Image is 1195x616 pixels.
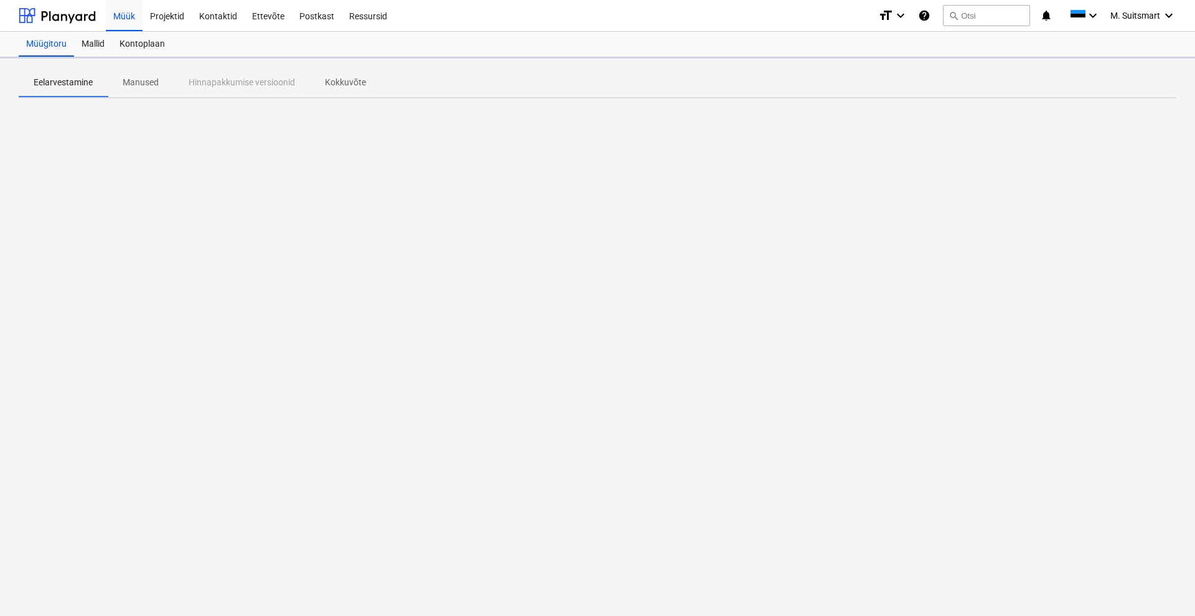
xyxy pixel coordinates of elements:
i: notifications [1040,8,1052,23]
span: M. Suitsmart [1110,11,1160,21]
i: format_size [878,8,893,23]
span: search [949,11,958,21]
i: keyboard_arrow_down [1085,8,1100,23]
a: Kontoplaan [112,32,172,57]
p: Eelarvestamine [34,76,93,89]
i: Abikeskus [918,8,930,23]
i: keyboard_arrow_down [893,8,908,23]
a: Müügitoru [19,32,74,57]
i: keyboard_arrow_down [1161,8,1176,23]
a: Mallid [74,32,112,57]
button: Otsi [943,5,1030,26]
p: Kokkuvõte [325,76,366,89]
p: Manused [123,76,159,89]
